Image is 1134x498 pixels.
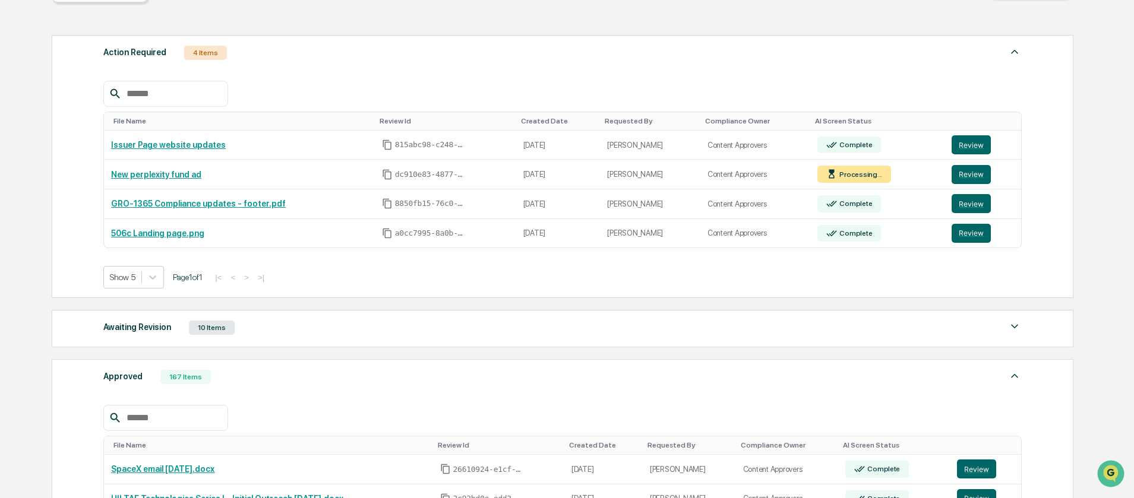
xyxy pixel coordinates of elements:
div: 🖐️ [12,151,21,160]
button: Review [952,194,991,213]
span: Copy Id [382,169,393,180]
div: Approved [103,369,143,384]
td: [PERSON_NAME] [643,455,736,484]
div: Toggle SortBy [954,117,1016,125]
span: a0cc7995-8a0b-4b72-ac1a-878fd3692143 [395,229,466,238]
div: Toggle SortBy [647,441,731,449]
input: Clear [31,54,196,66]
div: Awaiting Revision [103,319,171,335]
button: Review [952,135,991,154]
div: Toggle SortBy [843,441,946,449]
div: Toggle SortBy [113,117,370,125]
span: Copy Id [440,464,451,474]
div: Toggle SortBy [741,441,833,449]
button: >| [254,272,268,283]
td: [PERSON_NAME] [600,219,700,248]
td: Content Approvers [736,455,838,484]
iframe: Open customer support [1096,459,1128,491]
td: [PERSON_NAME] [600,131,700,160]
span: Copy Id [382,139,393,150]
a: New perplexity fund ad [111,170,201,179]
span: 815abc98-c248-4f62-a147-d06131b3a24d [395,140,466,150]
div: Toggle SortBy [959,441,1016,449]
td: [PERSON_NAME] [600,189,700,219]
div: Complete [837,229,872,237]
span: Attestations [98,150,147,161]
span: Data Lookup [24,172,75,184]
div: Toggle SortBy [605,117,696,125]
a: GRO-1365 Compliance updates - footer.pdf [111,199,286,208]
td: [DATE] [516,219,601,248]
button: Review [952,165,991,184]
a: Review [952,165,1014,184]
div: Action Required [103,45,166,60]
a: Review [952,224,1014,243]
span: Pylon [118,201,144,210]
a: 🖐️Preclearance [7,145,81,166]
div: Toggle SortBy [705,117,806,125]
span: Copy Id [382,228,393,239]
div: Toggle SortBy [438,441,560,449]
a: Powered byPylon [84,201,144,210]
a: Issuer Page website updates [111,140,226,150]
div: 167 Items [160,370,211,384]
td: Content Approvers [700,131,810,160]
span: Copy Id [382,198,393,209]
span: Page 1 of 1 [173,272,203,282]
span: 26610924-e1cf-4de0-9e22-205d61986327 [453,465,525,474]
td: Content Approvers [700,219,810,248]
div: Processing... [837,170,882,179]
a: Review [957,459,1014,478]
div: Toggle SortBy [380,117,511,125]
div: Toggle SortBy [569,441,638,449]
a: 🔎Data Lookup [7,167,80,189]
img: caret [1007,369,1022,383]
div: 🔎 [12,173,21,183]
div: 10 Items [189,321,235,335]
img: caret [1007,319,1022,334]
a: 🗄️Attestations [81,145,152,166]
div: Toggle SortBy [521,117,596,125]
a: Review [952,194,1014,213]
span: Preclearance [24,150,77,161]
div: We're available if you need us! [40,103,150,112]
div: Complete [865,465,900,473]
span: 8850fb15-76c0-443e-acb7-22e5fcd2af78 [395,199,466,208]
a: 506c Landing page.png [111,229,204,238]
img: caret [1007,45,1022,59]
td: [DATE] [516,160,601,189]
button: < [227,272,239,283]
div: Complete [837,141,872,149]
p: How can we help? [12,25,216,44]
td: [DATE] [516,189,601,219]
button: Start new chat [202,94,216,109]
button: Review [952,224,991,243]
div: Toggle SortBy [815,117,940,125]
td: [DATE] [516,131,601,160]
img: 1746055101610-c473b297-6a78-478c-a979-82029cc54cd1 [12,91,33,112]
a: SpaceX email [DATE].docx [111,464,214,474]
div: Start new chat [40,91,195,103]
td: [DATE] [564,455,643,484]
a: Review [952,135,1014,154]
span: dc910e83-4877-4103-b15e-bf87db00f614 [395,170,466,179]
td: Content Approvers [700,160,810,189]
button: > [241,272,252,283]
div: Complete [837,199,872,208]
div: 🗄️ [86,151,96,160]
td: Content Approvers [700,189,810,219]
div: 4 Items [184,46,227,60]
td: [PERSON_NAME] [600,160,700,189]
button: |< [211,272,225,283]
div: Toggle SortBy [113,441,428,449]
button: Review [957,459,996,478]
